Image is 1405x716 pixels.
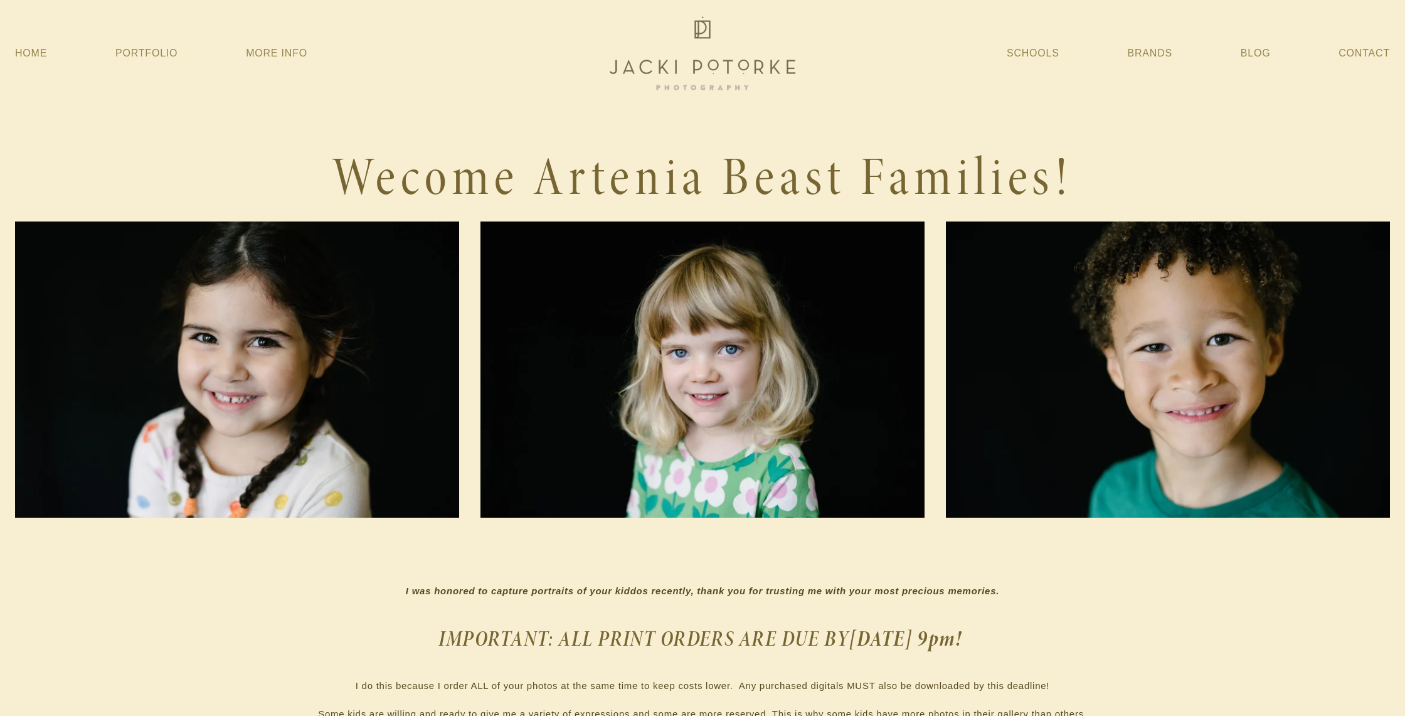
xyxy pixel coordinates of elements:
[1007,42,1059,65] a: Schools
[115,48,178,58] a: Portfolio
[246,42,307,65] a: More Info
[1128,42,1172,65] a: Brands
[15,42,47,65] a: Home
[602,13,803,94] img: Jacki Potorke Sacramento Family Photographer
[15,144,1390,211] h1: Wecome Artenia Beast Families!
[849,624,962,653] strong: [DATE] 9pm!
[15,676,1390,695] p: I do this because I order ALL of your photos at the same time to keep costs lower. Any purchased ...
[406,585,999,596] em: I was honored to capture portraits of your kiddos recently, thank you for trusting me with your m...
[1241,42,1271,65] a: Blog
[1339,42,1390,65] a: Contact
[15,619,1390,658] h2: IMPORTANT: ALL PRINT ORDERS ARE DUE BY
